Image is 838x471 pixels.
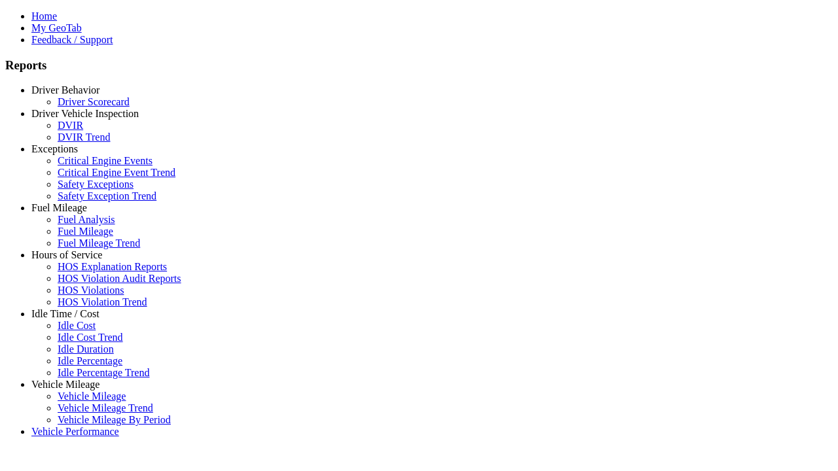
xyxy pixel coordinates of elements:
a: Vehicle Mileage [58,391,126,402]
a: Idle Duration [58,343,114,355]
a: Vehicle Mileage [31,379,100,390]
a: Vehicle Mileage By Period [58,414,171,425]
a: Fuel Analysis [58,214,115,225]
a: Fuel Mileage [58,226,113,237]
a: HOS Explanation Reports [58,261,167,272]
a: Vehicle Performance [31,426,119,437]
a: Idle Percentage [58,355,122,366]
a: Driver Scorecard [58,96,130,107]
a: Critical Engine Events [58,155,153,166]
a: My GeoTab [31,22,82,33]
a: Driver Vehicle Inspection [31,108,139,119]
a: HOS Violations [58,285,124,296]
a: HOS Violation Trend [58,296,147,307]
a: Hours of Service [31,249,102,260]
a: Idle Cost [58,320,96,331]
a: Home [31,10,57,22]
a: Safety Exceptions [58,179,134,190]
h3: Reports [5,58,833,73]
a: HOS Violation Audit Reports [58,273,181,284]
a: Idle Time / Cost [31,308,100,319]
a: Vehicle Mileage Trend [58,402,153,413]
a: DVIR [58,120,83,131]
a: Critical Engine Event Trend [58,167,175,178]
a: Idle Cost Trend [58,332,123,343]
a: Fuel Mileage Trend [58,237,140,249]
a: Fuel Mileage [31,202,87,213]
a: Exceptions [31,143,78,154]
a: Driver Behavior [31,84,100,96]
a: Safety Exception Trend [58,190,156,201]
a: Feedback / Support [31,34,113,45]
a: DVIR Trend [58,131,110,143]
a: Idle Percentage Trend [58,367,149,378]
